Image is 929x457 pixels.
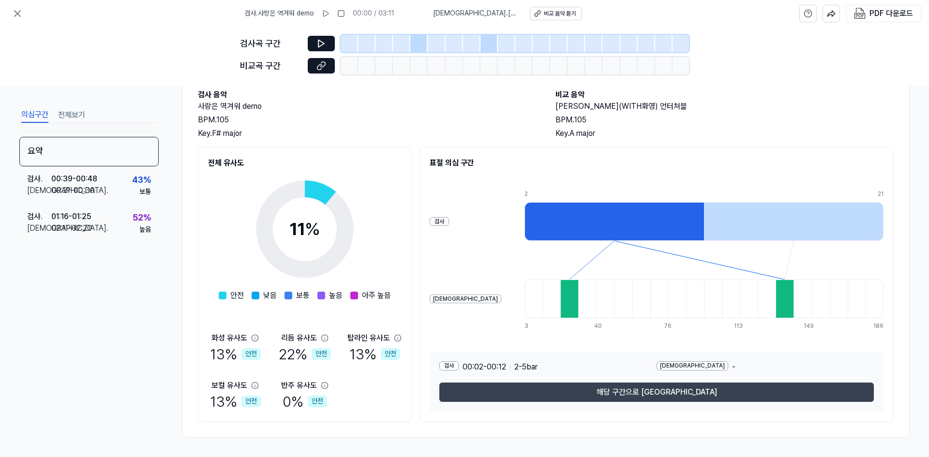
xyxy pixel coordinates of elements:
[208,157,402,169] h2: 전체 유사도
[51,211,91,222] div: 01:16 - 01:25
[734,322,752,330] div: 113
[211,380,247,391] div: 보컬 유사도
[544,10,576,18] div: 비교 음악 듣기
[308,396,327,407] div: 안전
[230,290,244,301] span: 안전
[362,290,391,301] span: 아주 높음
[211,332,247,344] div: 화성 유사도
[210,391,261,412] div: 13 %
[240,59,302,73] div: 비교곡 구간
[594,322,612,330] div: 40
[51,222,92,234] div: 02:11 - 02:20
[210,344,261,364] div: 13 %
[139,187,151,197] div: 보통
[347,332,390,344] div: 탑라인 유사도
[804,322,822,330] div: 149
[289,216,320,242] div: 11
[312,348,331,360] div: 안전
[799,5,817,22] button: help
[349,344,400,364] div: 13 %
[852,5,915,22] button: PDF 다운로드
[296,290,310,301] span: 보통
[27,211,51,222] div: 검사 .
[555,114,894,126] div: BPM. 105
[279,344,331,364] div: 22 %
[198,101,536,112] h2: 사랑은 역겨워 demo
[21,107,48,123] button: 의심구간
[198,128,536,139] div: Key. F# major
[263,290,277,301] span: 낮음
[430,157,884,169] h2: 표절 의심 구간
[27,185,51,196] div: [DEMOGRAPHIC_DATA] .
[198,89,536,101] h2: 검사 음악
[657,361,874,373] div: -
[139,225,151,235] div: 높음
[241,396,261,407] div: 안전
[869,7,913,20] div: PDF 다운로드
[657,361,728,370] div: [DEMOGRAPHIC_DATA]
[283,391,327,412] div: 0 %
[804,9,812,18] svg: help
[381,348,400,360] div: 안전
[555,128,894,139] div: Key. A major
[353,9,394,18] div: 00:00 / 03:11
[51,173,97,185] div: 00:39 - 00:48
[58,107,85,123] button: 전체보기
[555,89,894,101] h2: 비교 음악
[281,332,317,344] div: 리듬 유사도
[463,361,506,373] span: 00:02 - 00:12
[524,190,704,198] div: 2
[305,219,320,239] span: %
[198,114,536,126] div: BPM. 105
[27,173,51,185] div: 검사 .
[329,290,343,301] span: 높음
[430,295,501,304] div: [DEMOGRAPHIC_DATA]
[19,137,159,166] div: 요약
[514,361,538,373] span: 2 - 5 bar
[664,322,682,330] div: 76
[873,322,884,330] div: 186
[433,9,518,18] span: [DEMOGRAPHIC_DATA] . [PERSON_NAME](WITH화영) 언터쳐블
[439,383,874,402] button: 해당 구간으로 [GEOGRAPHIC_DATA]
[27,222,51,234] div: [DEMOGRAPHIC_DATA] .
[281,380,317,391] div: 반주 유사도
[430,217,449,226] div: 검사
[530,7,582,20] button: 비교 음악 듣기
[51,185,95,196] div: 00:21 - 00:30
[132,173,151,187] div: 43 %
[878,190,884,198] div: 21
[854,8,866,19] img: PDF Download
[827,9,836,18] img: share
[240,37,302,51] div: 검사곡 구간
[244,9,314,18] span: 검사 . 사랑은 역겨워 demo
[439,361,459,370] div: 검사
[241,348,261,360] div: 안전
[524,322,542,330] div: 3
[555,101,894,112] h2: [PERSON_NAME](WITH화영) 언터쳐블
[133,211,151,225] div: 52 %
